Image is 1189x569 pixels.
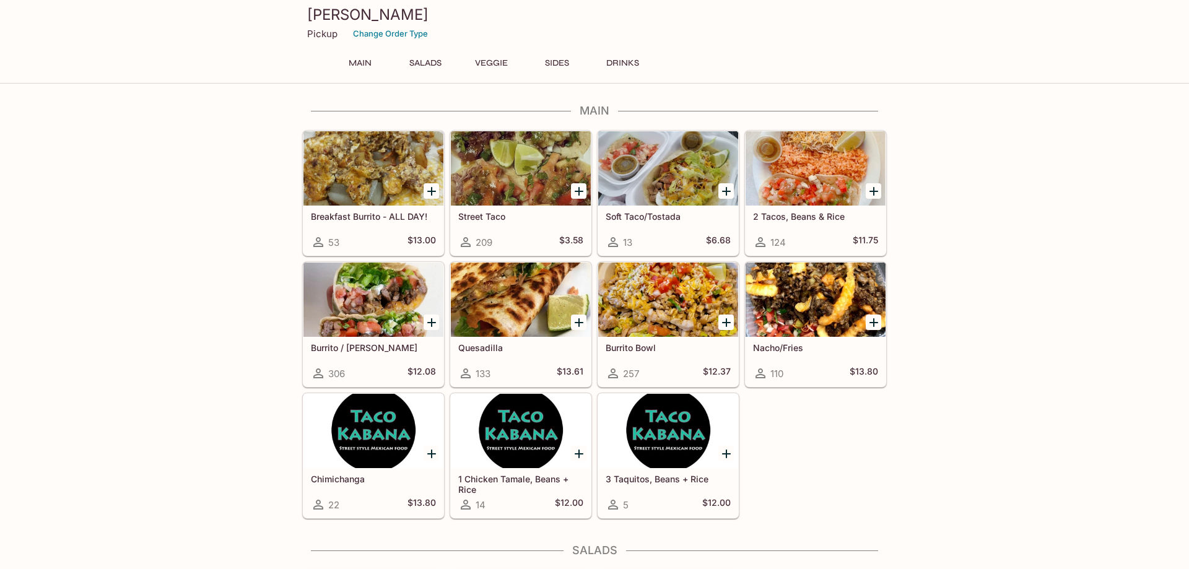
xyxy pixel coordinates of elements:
[407,235,436,250] h5: $13.00
[866,183,881,199] button: Add 2 Tacos, Beans & Rice
[555,497,583,512] h5: $12.00
[746,131,886,206] div: 2 Tacos, Beans & Rice
[407,497,436,512] h5: $13.80
[746,263,886,337] div: Nacho/Fries
[328,368,345,380] span: 306
[476,368,490,380] span: 133
[623,368,639,380] span: 257
[571,183,586,199] button: Add Street Taco
[458,342,583,353] h5: Quesadilla
[328,499,339,511] span: 22
[557,366,583,381] h5: $13.61
[424,183,439,199] button: Add Breakfast Burrito - ALL DAY!
[718,183,734,199] button: Add Soft Taco/Tostada
[424,446,439,461] button: Add Chimichanga
[850,366,878,381] h5: $13.80
[424,315,439,330] button: Add Burrito / Cali Burrito
[770,368,783,380] span: 110
[745,131,886,256] a: 2 Tacos, Beans & Rice124$11.75
[311,211,436,222] h5: Breakfast Burrito - ALL DAY!
[598,131,739,256] a: Soft Taco/Tostada13$6.68
[606,211,731,222] h5: Soft Taco/Tostada
[598,263,738,337] div: Burrito Bowl
[347,24,433,43] button: Change Order Type
[853,235,878,250] h5: $11.75
[303,393,444,518] a: Chimichanga22$13.80
[606,474,731,484] h5: 3 Taquitos, Beans + Rice
[598,131,738,206] div: Soft Taco/Tostada
[703,366,731,381] h5: $12.37
[571,315,586,330] button: Add Quesadilla
[559,235,583,250] h5: $3.58
[598,393,739,518] a: 3 Taquitos, Beans + Rice5$12.00
[328,237,339,248] span: 53
[303,394,443,468] div: Chimichanga
[623,499,629,511] span: 5
[753,211,878,222] h5: 2 Tacos, Beans & Rice
[450,131,591,256] a: Street Taco209$3.58
[476,499,486,511] span: 14
[451,131,591,206] div: Street Taco
[303,131,443,206] div: Breakfast Burrito - ALL DAY!
[311,342,436,353] h5: Burrito / [PERSON_NAME]
[706,235,731,250] h5: $6.68
[303,262,444,387] a: Burrito / [PERSON_NAME]306$12.08
[718,446,734,461] button: Add 3 Taquitos, Beans + Rice
[770,237,786,248] span: 124
[302,544,887,557] h4: Salads
[307,5,882,24] h3: [PERSON_NAME]
[450,393,591,518] a: 1 Chicken Tamale, Beans + Rice14$12.00
[598,394,738,468] div: 3 Taquitos, Beans + Rice
[623,237,632,248] span: 13
[307,28,338,40] p: Pickup
[311,474,436,484] h5: Chimichanga
[866,315,881,330] button: Add Nacho/Fries
[463,54,519,72] button: Veggie
[458,474,583,494] h5: 1 Chicken Tamale, Beans + Rice
[332,54,388,72] button: Main
[450,262,591,387] a: Quesadilla133$13.61
[529,54,585,72] button: Sides
[594,54,650,72] button: Drinks
[606,342,731,353] h5: Burrito Bowl
[451,263,591,337] div: Quesadilla
[476,237,492,248] span: 209
[571,446,586,461] button: Add 1 Chicken Tamale, Beans + Rice
[302,104,887,118] h4: Main
[718,315,734,330] button: Add Burrito Bowl
[702,497,731,512] h5: $12.00
[753,342,878,353] h5: Nacho/Fries
[303,131,444,256] a: Breakfast Burrito - ALL DAY!53$13.00
[407,366,436,381] h5: $12.08
[598,262,739,387] a: Burrito Bowl257$12.37
[398,54,453,72] button: Salads
[451,394,591,468] div: 1 Chicken Tamale, Beans + Rice
[303,263,443,337] div: Burrito / Cali Burrito
[458,211,583,222] h5: Street Taco
[745,262,886,387] a: Nacho/Fries110$13.80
